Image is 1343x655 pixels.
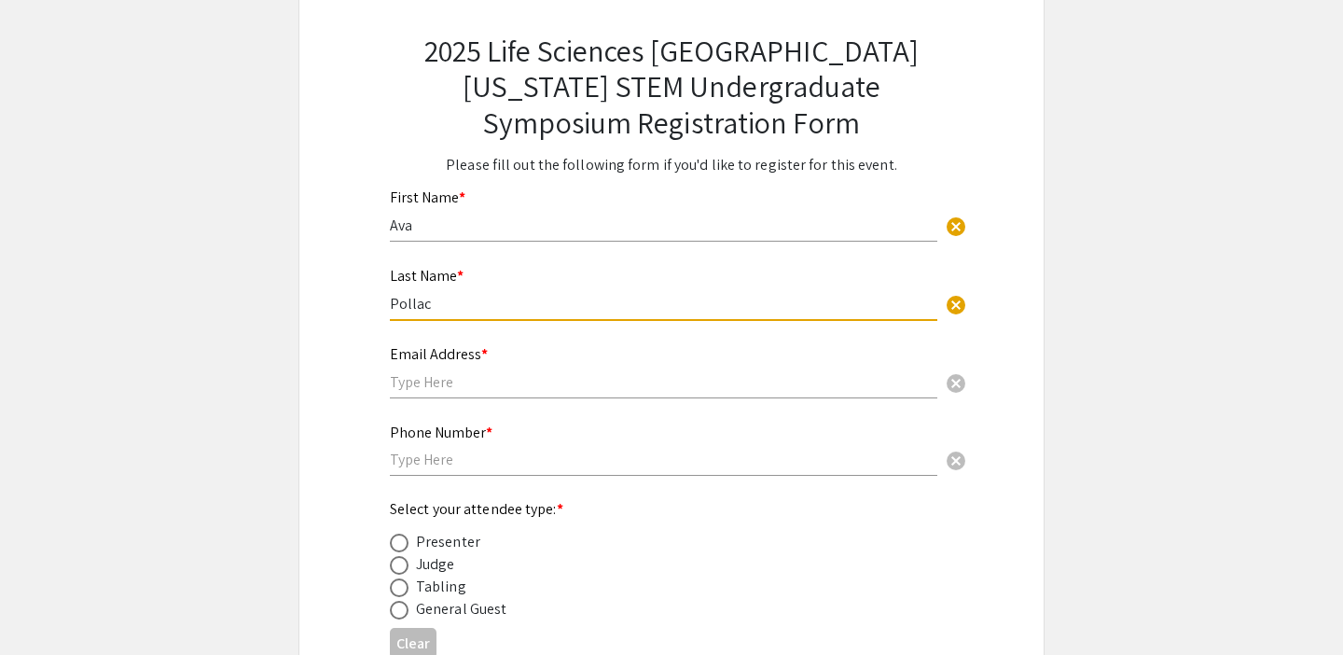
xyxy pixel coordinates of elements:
[937,441,975,479] button: Clear
[945,216,967,238] span: cancel
[390,499,563,519] mat-label: Select your attendee type:
[937,363,975,400] button: Clear
[390,216,937,235] input: Type Here
[390,450,937,469] input: Type Here
[390,294,937,314] input: Type Here
[390,154,953,176] p: Please fill out the following form if you'd like to register for this event.
[390,344,488,364] mat-label: Email Address
[945,450,967,472] span: cancel
[14,571,79,641] iframe: Chat
[390,372,937,392] input: Type Here
[945,372,967,395] span: cancel
[416,531,480,553] div: Presenter
[937,285,975,322] button: Clear
[390,266,464,286] mat-label: Last Name
[390,33,953,140] h2: 2025 Life Sciences [GEOGRAPHIC_DATA][US_STATE] STEM Undergraduate Symposium Registration Form
[416,553,455,576] div: Judge
[416,576,466,598] div: Tabling
[937,207,975,244] button: Clear
[390,188,465,207] mat-label: First Name
[390,423,492,442] mat-label: Phone Number
[945,294,967,316] span: cancel
[416,598,506,620] div: General Guest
